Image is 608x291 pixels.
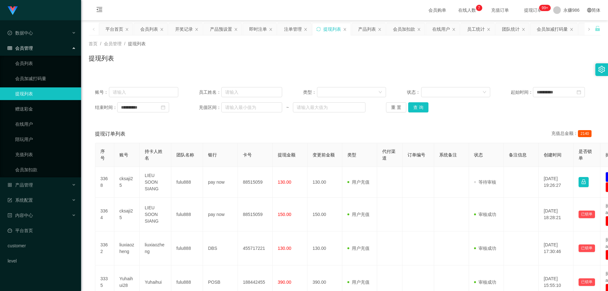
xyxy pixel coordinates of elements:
[476,5,482,11] sup: 7
[577,90,581,94] i: 图标: calendar
[269,28,273,31] i: 图标: close
[8,198,33,203] span: 系统配置
[125,28,129,31] i: 图标: close
[539,167,573,198] td: [DATE] 19:26:27
[249,23,267,35] div: 即时注单
[304,28,307,31] i: 图标: close
[140,23,158,35] div: 会员列表
[474,180,496,185] span: 等待审核
[539,231,573,265] td: [DATE] 17:30:46
[114,167,140,198] td: cksaji25
[378,90,382,95] i: 图标: down
[114,231,140,265] td: liuxiaozheng
[551,130,594,138] div: 充值总金额：
[587,8,592,12] i: 图标: global
[203,198,238,231] td: pay now
[278,180,291,185] span: 130.00
[8,239,76,252] a: customer
[160,28,164,31] i: 图标: close
[408,102,428,112] button: 查 询
[199,89,221,96] span: 员工姓名：
[221,87,282,97] input: 请输入
[8,6,18,15] img: logo.9652507e.png
[243,152,252,157] span: 卡号
[95,130,125,138] span: 提现订单列表
[238,198,273,231] td: 88515059
[347,180,370,185] span: 用户充值
[598,66,605,73] i: 图标: setting
[511,89,533,96] span: 起始时间：
[89,54,114,63] h1: 提现列表
[8,31,12,35] i: 图标: check-circle-o
[128,41,146,46] span: 提现列表
[119,152,128,157] span: 账号
[92,28,95,31] i: 图标: left
[522,28,525,31] i: 图标: close
[145,149,162,161] span: 持卡人姓名
[537,23,568,35] div: 会员加减打码量
[579,149,592,161] span: 是否锁单
[544,152,561,157] span: 创建时间
[378,28,382,31] i: 图标: close
[171,167,203,198] td: fulu888
[307,167,342,198] td: 130.00
[100,41,101,46] span: /
[114,198,140,231] td: cksaji25
[140,198,171,231] td: LIEU SOON SIANG
[347,152,356,157] span: 类型
[578,130,592,137] span: 2140
[15,163,76,176] a: 会员加扣款
[382,149,396,161] span: 代付渠道
[474,152,483,157] span: 状态
[347,212,370,217] span: 用户充值
[343,28,347,31] i: 图标: close
[316,27,321,31] i: 图标: sync
[15,103,76,115] a: 赠送彩金
[140,231,171,265] td: liuxiaozheng
[595,26,600,31] i: 图标: unlock
[323,23,341,35] div: 提现列表
[587,28,591,31] i: 图标: right
[579,177,589,187] button: 图标: lock
[284,23,302,35] div: 注单管理
[195,28,199,31] i: 图标: close
[347,246,370,251] span: 用户充值
[89,0,110,21] i: 图标: menu-fold
[474,246,496,251] span: 审核成功
[238,167,273,198] td: 88515059
[579,211,595,218] button: 已锁单
[95,198,114,231] td: 3364
[439,152,457,157] span: 系统备注
[539,198,573,231] td: [DATE] 18:28:21
[579,244,595,252] button: 已锁单
[474,280,496,285] span: 审核成功
[208,152,217,157] span: 银行
[161,105,165,110] i: 图标: calendar
[303,89,317,96] span: 类型：
[95,104,117,111] span: 结束时间：
[455,8,479,12] span: 在线人数
[8,30,33,35] span: 数据中心
[124,41,125,46] span: /
[15,118,76,130] a: 在线用户
[105,23,123,35] div: 平台首页
[8,46,12,50] i: 图标: table
[8,224,76,237] a: 图标: dashboard平台首页
[100,149,105,161] span: 序号
[95,89,109,96] span: 账号：
[8,182,33,187] span: 产品管理
[408,152,425,157] span: 订单编号
[358,23,376,35] div: 产品列表
[8,46,33,51] span: 会员管理
[432,23,450,35] div: 在线用户
[8,198,12,202] i: 图标: form
[95,167,114,198] td: 3368
[140,167,171,198] td: LIEU SOON SIANG
[8,255,76,267] a: level
[109,87,178,97] input: 请输入
[171,231,203,265] td: fulu888
[8,213,33,218] span: 内容中心
[347,280,370,285] span: 用户充值
[15,148,76,161] a: 充值列表
[478,5,480,11] p: 7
